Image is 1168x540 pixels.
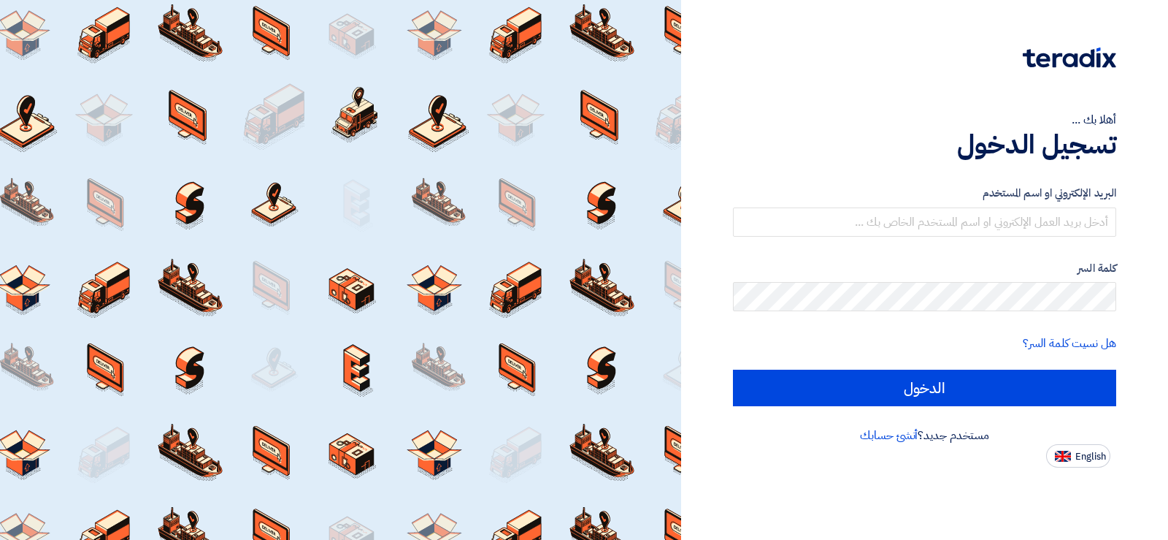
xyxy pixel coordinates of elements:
span: English [1075,452,1106,462]
a: هل نسيت كلمة السر؟ [1023,335,1116,352]
img: Teradix logo [1023,47,1116,68]
div: أهلا بك ... [733,111,1116,129]
div: مستخدم جديد؟ [733,427,1116,444]
h1: تسجيل الدخول [733,129,1116,161]
input: الدخول [733,370,1116,406]
img: en-US.png [1055,451,1071,462]
a: أنشئ حسابك [860,427,918,444]
button: English [1046,444,1110,468]
label: البريد الإلكتروني او اسم المستخدم [733,185,1116,202]
input: أدخل بريد العمل الإلكتروني او اسم المستخدم الخاص بك ... [733,208,1116,237]
label: كلمة السر [733,260,1116,277]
